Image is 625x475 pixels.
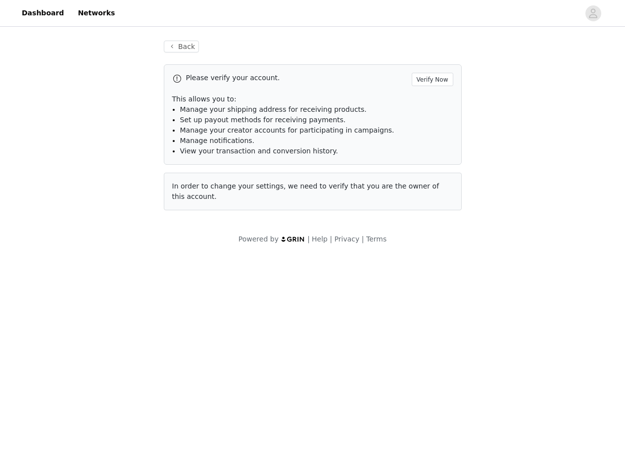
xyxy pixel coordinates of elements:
[180,105,367,113] span: Manage your shipping address for receiving products.
[335,235,360,243] a: Privacy
[180,147,338,155] span: View your transaction and conversion history.
[312,235,328,243] a: Help
[180,116,346,124] span: Set up payout methods for receiving payments.
[307,235,310,243] span: |
[239,235,279,243] span: Powered by
[172,182,439,200] span: In order to change your settings, we need to verify that you are the owner of this account.
[412,73,453,86] button: Verify Now
[180,137,255,144] span: Manage notifications.
[186,73,408,83] p: Please verify your account.
[366,235,386,243] a: Terms
[281,236,305,242] img: logo
[588,5,598,21] div: avatar
[72,2,121,24] a: Networks
[16,2,70,24] a: Dashboard
[172,94,453,104] p: This allows you to:
[362,235,364,243] span: |
[330,235,332,243] span: |
[180,126,394,134] span: Manage your creator accounts for participating in campaigns.
[164,41,199,52] button: Back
